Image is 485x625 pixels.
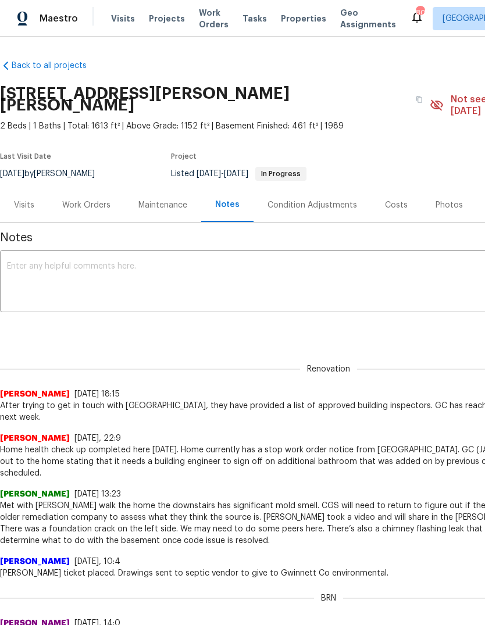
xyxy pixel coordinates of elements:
[243,15,267,23] span: Tasks
[74,558,120,566] span: [DATE], 10:4
[416,7,424,19] div: 80
[340,7,396,30] span: Geo Assignments
[62,199,110,211] div: Work Orders
[314,592,343,604] span: BRN
[409,89,430,110] button: Copy Address
[14,199,34,211] div: Visits
[74,490,121,498] span: [DATE] 13:23
[74,390,120,398] span: [DATE] 18:15
[385,199,408,211] div: Costs
[149,13,185,24] span: Projects
[111,13,135,24] span: Visits
[171,153,197,160] span: Project
[199,7,229,30] span: Work Orders
[197,170,221,178] span: [DATE]
[138,199,187,211] div: Maintenance
[300,363,357,375] span: Renovation
[256,170,305,177] span: In Progress
[197,170,248,178] span: -
[281,13,326,24] span: Properties
[74,434,121,442] span: [DATE], 22:9
[224,170,248,178] span: [DATE]
[268,199,357,211] div: Condition Adjustments
[215,199,240,210] div: Notes
[436,199,463,211] div: Photos
[171,170,306,178] span: Listed
[40,13,78,24] span: Maestro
